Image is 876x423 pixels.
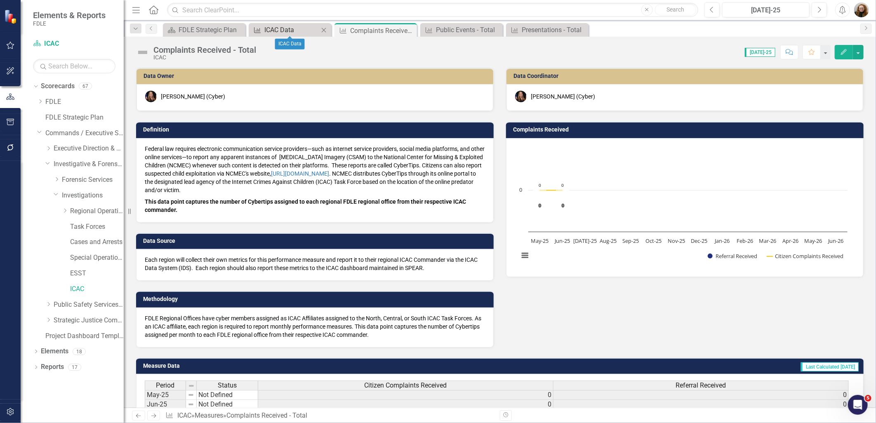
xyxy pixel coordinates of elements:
div: Chart. Highcharts interactive chart. [515,145,855,268]
text: 0 [539,202,541,208]
div: [PERSON_NAME] (Cyber) [531,92,595,101]
a: Investigative & Forensic Services Command [54,160,124,169]
text: Dec-25 [691,237,708,244]
a: Cases and Arrests [70,237,124,247]
a: [URL][DOMAIN_NAME] [271,170,329,177]
span: Search [666,6,684,13]
div: FDLE Strategic Plan [179,25,243,35]
div: ICAC Data [264,25,319,35]
span: [DATE]-25 [745,48,775,57]
img: ClearPoint Strategy [4,9,19,23]
a: ESST [70,269,124,278]
div: 18 [73,348,86,355]
a: ICAC [33,39,115,49]
a: Public Events - Total [422,25,501,35]
a: Special Operations Team [70,253,124,263]
h3: Data Coordinator [513,73,859,79]
a: Task Forces [70,222,124,232]
a: Executive Direction & Business Support [54,144,124,153]
span: 5 [865,395,871,402]
p: FDLE Regional Offices have cyber members assigned as ICAC Affiliates assigned to the North, Centr... [145,314,485,339]
td: 0 [258,400,553,409]
h3: Measure Data [143,363,419,369]
span: Elements & Reports [33,10,106,20]
div: Complaints Received - Total [350,26,415,36]
p: Federal law requires electronic communication service providers—such as internet service provider... [145,145,485,196]
div: [DATE]-25 [725,5,807,15]
svg: Interactive chart [515,145,852,268]
td: Jun-25 [145,400,186,409]
img: Molly Akin [145,91,157,102]
button: [DATE]-25 [722,2,810,17]
text: [DATE]-25 [574,237,597,244]
img: 8DAGhfEEPCf229AAAAAElFTkSuQmCC [188,401,194,408]
input: Search ClearPoint... [167,3,698,17]
text: Aug-25 [600,237,617,244]
text: Sep-25 [623,237,639,244]
div: ICAC [153,54,256,61]
div: Complaints Received - Total [226,411,307,419]
text: Citizen Complaints Received [775,252,844,260]
span: Last Calculated [DATE] [801,362,859,371]
div: ICAC Data [275,39,305,49]
div: Presentations - Total [522,25,586,35]
span: Period [156,382,175,389]
img: Molly Akin [515,91,527,102]
a: FDLE Strategic Plan [45,113,124,122]
a: Project Dashboard Template [45,331,124,341]
div: 67 [79,83,92,90]
img: 8DAGhfEEPCf229AAAAAElFTkSuQmCC [188,392,194,398]
td: Not Defined [197,390,258,400]
text: Oct-25 [646,237,662,244]
p: Each region will collect their own metrics for this performance measure and report it to their re... [145,256,485,272]
text: Mar-26 [759,237,777,244]
button: Search [655,4,696,16]
div: » » [165,411,494,421]
text: Feb-26 [737,237,753,244]
iframe: Intercom live chat [848,395,868,415]
a: ICAC [70,284,124,294]
strong: This data point captures the number of Cybertips assigned to each regional FDLE regional office f... [145,198,466,213]
span: Citizen Complaints Received [365,382,447,389]
text: Apr-26 [782,237,798,244]
a: FDLE Strategic Plan [165,25,243,35]
text: Nov-25 [668,237,685,244]
img: Jennifer Siddoway [854,2,869,17]
h3: Data Source [143,238,490,244]
a: FDLE [45,97,124,107]
td: 0 [258,390,553,400]
a: Reports [41,362,64,372]
td: May-25 [145,390,186,400]
g: Referral Received, series 1 of 2. Bar series with 14 bars. [533,149,837,190]
img: Not Defined [136,46,149,59]
span: Referral Received [676,382,726,389]
text: 0 [539,182,541,188]
a: Public Safety Services Command [54,300,124,310]
text: Jun-25 [554,237,570,244]
button: Show Citizen Complaints Received [767,253,844,260]
button: View chart menu, Chart [519,249,530,261]
text: Jun-26 [828,237,844,244]
a: Forensic Services [62,175,124,185]
h3: Definition [143,127,490,133]
a: Commands / Executive Support Branch [45,129,124,138]
input: Search Below... [33,59,115,73]
div: Complaints Received - Total [153,45,256,54]
small: FDLE [33,20,106,27]
button: Show Referral Received [708,253,758,260]
a: ICAC [177,411,191,419]
text: 0 [519,186,522,193]
a: Elements [41,347,68,356]
a: Strategic Justice Command [54,316,124,325]
a: Measures [195,411,223,419]
td: Not Defined [197,400,258,409]
h3: Methodology [143,296,490,302]
td: 0 [553,400,849,409]
span: Status [218,382,237,389]
text: May-25 [531,237,549,244]
td: 0 [553,390,849,400]
div: 17 [68,364,81,371]
a: Scorecards [41,82,75,91]
a: Investigations [62,191,124,200]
